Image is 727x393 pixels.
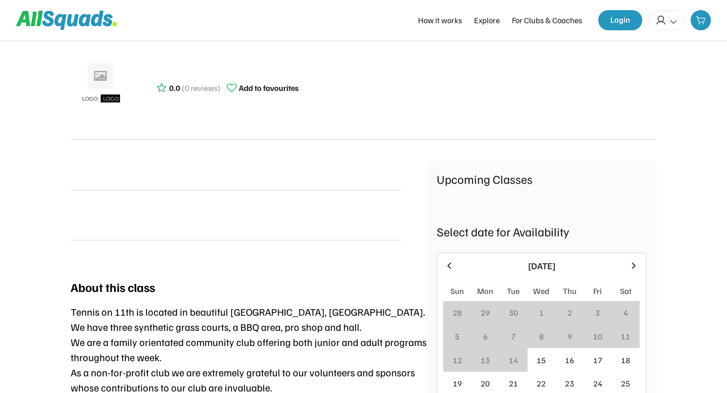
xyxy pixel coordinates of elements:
div: Upcoming Classes [437,170,646,188]
div: 17 [593,354,602,366]
div: Thu [563,285,577,297]
div: 7 [511,330,515,342]
div: 4 [624,307,628,319]
div: 5 [455,330,459,342]
div: Add to favourites [239,82,299,94]
div: [DATE] [460,259,622,273]
div: Mon [477,285,493,297]
div: Explore [474,14,500,26]
div: How it works [418,14,462,26]
div: 6 [483,330,488,342]
div: 22 [537,377,546,389]
div: 14 [509,354,518,366]
div: 28 [453,307,462,319]
div: 29 [481,307,490,319]
div: 1 [539,307,544,319]
div: Wed [533,285,549,297]
div: 24 [593,377,602,389]
div: Tue [507,285,520,297]
img: yH5BAEAAAAALAAAAAABAAEAAAIBRAA7 [71,203,95,227]
div: 8 [539,330,544,342]
div: 15 [537,354,546,366]
div: 13 [481,354,490,366]
button: Login [598,10,642,30]
div: 30 [509,307,518,319]
div: 11 [621,330,630,342]
div: 2 [567,307,572,319]
div: Fri [593,285,602,297]
div: 0.0 [169,82,180,94]
div: Sat [620,285,632,297]
div: 9 [567,330,572,342]
div: 23 [565,377,574,389]
div: Select date for Availability [437,222,646,240]
div: About this class [71,278,155,296]
div: 19 [453,377,462,389]
div: 16 [565,354,574,366]
div: 21 [509,377,518,389]
div: 18 [621,354,630,366]
div: 12 [453,354,462,366]
img: ui-kit-placeholders-product-5_1200x.webp [76,60,126,110]
div: 25 [621,377,630,389]
div: 3 [595,307,600,319]
div: Sun [450,285,464,297]
div: (0 reviews) [182,82,221,94]
div: 20 [481,377,490,389]
div: 10 [593,330,602,342]
div: For Clubs & Coaches [512,14,582,26]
